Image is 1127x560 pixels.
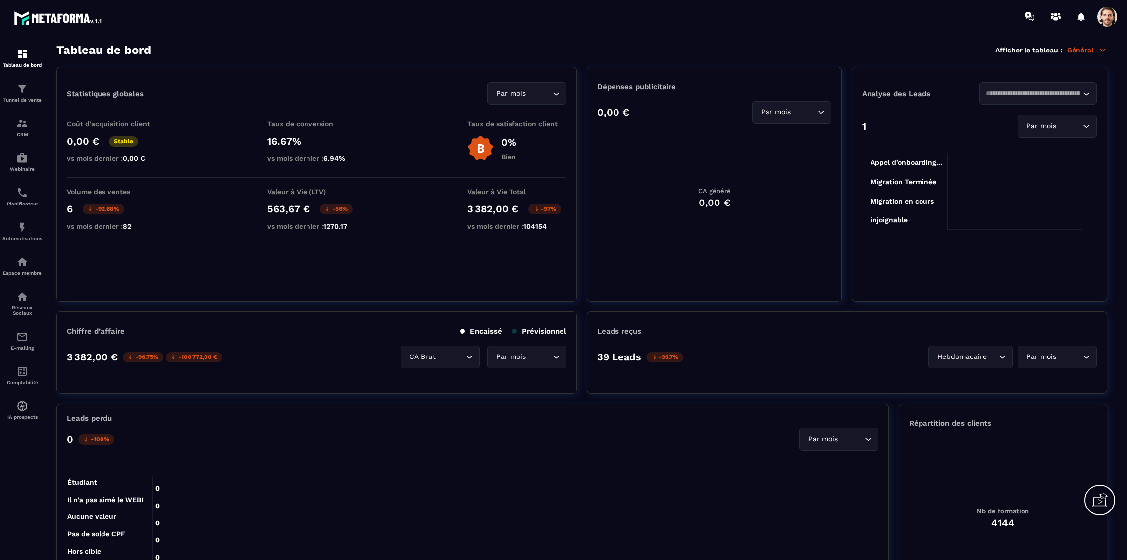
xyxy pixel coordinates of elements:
a: automationsautomationsEspace membre [2,249,42,283]
tspan: Hors cible [67,547,101,555]
p: 6 [67,203,73,215]
p: Stable [109,136,138,147]
p: Leads reçus [597,327,641,336]
a: automationsautomationsAutomatisations [2,214,42,249]
p: vs mois dernier : [67,154,166,162]
p: Chiffre d’affaire [67,327,125,336]
tspan: Il n'a pas aimé le WEBI [67,496,143,504]
p: 3 382,00 € [467,203,518,215]
p: -96.75% [123,352,163,362]
p: Taux de satisfaction client [467,120,566,128]
span: Par mois [806,434,840,445]
p: Webinaire [2,166,42,172]
p: Analyse des Leads [862,89,979,98]
img: scheduler [16,187,28,199]
span: Par mois [1024,352,1058,362]
p: Planificateur [2,201,42,206]
span: Par mois [494,88,528,99]
p: Comptabilité [2,380,42,385]
p: Encaissé [460,327,502,336]
a: emailemailE-mailing [2,323,42,358]
a: schedulerschedulerPlanificateur [2,179,42,214]
div: Search for option [752,101,831,124]
p: Coût d'acquisition client [67,120,166,128]
p: vs mois dernier : [267,154,366,162]
tspan: Étudiant [67,478,97,486]
input: Search for option [1058,352,1080,362]
tspan: Appel d’onboarding... [871,158,942,167]
a: social-networksocial-networkRéseaux Sociaux [2,283,42,323]
p: Afficher le tableau : [995,46,1062,54]
p: Répartition des clients [909,419,1097,428]
p: -56% [320,204,353,214]
p: -96.7% [646,352,683,362]
tspan: Migration en cours [871,197,934,205]
div: Search for option [928,346,1013,368]
img: automations [16,400,28,412]
span: 0,00 € [123,154,145,162]
tspan: Aucune valeur [67,512,116,520]
p: Espace membre [2,270,42,276]
span: 104154 [523,222,547,230]
p: Réseaux Sociaux [2,305,42,316]
span: 82 [123,222,131,230]
img: automations [16,221,28,233]
input: Search for option [989,352,996,362]
p: 0,00 € [67,135,99,147]
p: Taux de conversion [267,120,366,128]
p: Valeur à Vie (LTV) [267,188,366,196]
p: Automatisations [2,236,42,241]
tspan: injoignable [871,216,908,224]
p: 0 [67,433,73,445]
p: IA prospects [2,414,42,420]
a: formationformationTunnel de vente [2,75,42,110]
p: CRM [2,132,42,137]
img: accountant [16,365,28,377]
p: Leads perdu [67,414,112,423]
p: Prévisionnel [512,327,566,336]
a: formationformationCRM [2,110,42,145]
a: formationformationTableau de bord [2,41,42,75]
input: Search for option [986,88,1080,99]
span: Par mois [494,352,528,362]
p: -97% [528,204,561,214]
img: formation [16,48,28,60]
p: Volume des ventes [67,188,166,196]
tspan: Migration Terminée [871,178,936,186]
img: logo [14,9,103,27]
p: 39 Leads [597,351,641,363]
p: 563,67 € [267,203,310,215]
img: email [16,331,28,343]
p: vs mois dernier : [67,222,166,230]
p: -92.68% [83,204,124,214]
p: 0,00 € [597,106,629,118]
span: 1270.17 [323,222,347,230]
img: automations [16,152,28,164]
p: E-mailing [2,345,42,351]
input: Search for option [438,352,463,362]
p: 3 382,00 € [67,351,118,363]
input: Search for option [1058,121,1080,132]
input: Search for option [528,352,550,362]
img: b-badge-o.b3b20ee6.svg [467,135,494,161]
div: Search for option [401,346,480,368]
span: 6.94% [323,154,345,162]
p: -100% [78,434,114,445]
p: Valeur à Vie Total [467,188,566,196]
img: formation [16,83,28,95]
p: 0% [501,136,516,148]
div: Search for option [487,346,566,368]
p: Statistiques globales [67,89,144,98]
p: Général [1067,46,1107,54]
input: Search for option [793,107,815,118]
p: Tableau de bord [2,62,42,68]
p: -100 772,00 € [166,352,222,362]
p: vs mois dernier : [467,222,566,230]
a: automationsautomationsWebinaire [2,145,42,179]
p: Tunnel de vente [2,97,42,102]
p: 1 [862,120,866,132]
img: social-network [16,291,28,303]
input: Search for option [840,434,862,445]
tspan: Pas de solde CPF [67,530,125,538]
p: vs mois dernier : [267,222,366,230]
